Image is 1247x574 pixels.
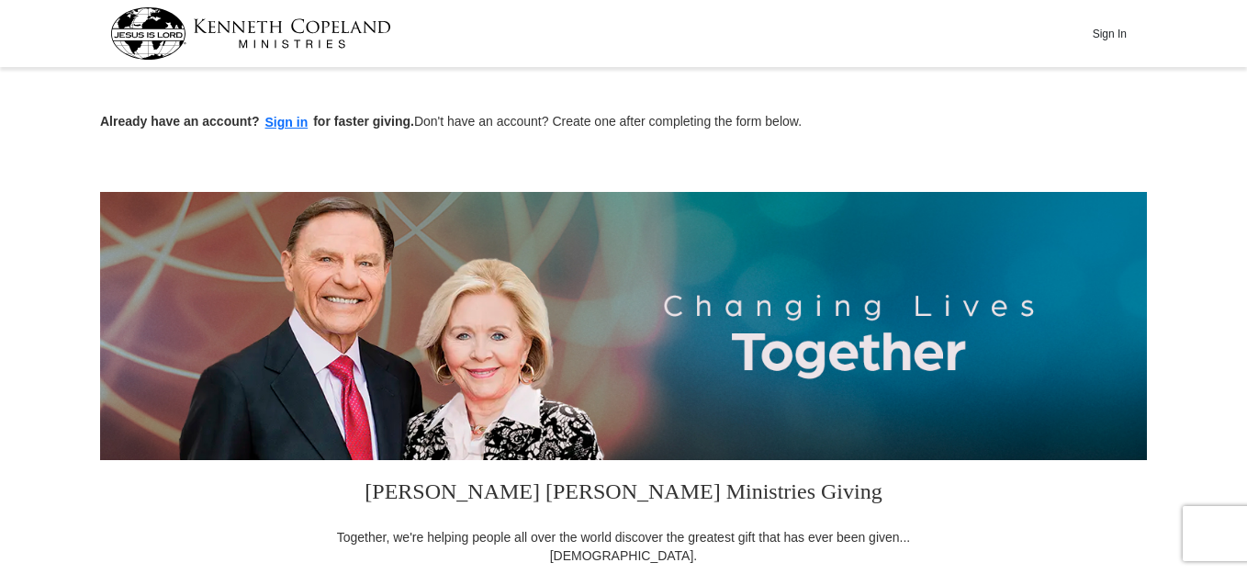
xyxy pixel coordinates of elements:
div: Together, we're helping people all over the world discover the greatest gift that has ever been g... [325,528,922,565]
button: Sign in [260,112,314,133]
p: Don't have an account? Create one after completing the form below. [100,112,1147,133]
button: Sign In [1082,19,1137,48]
img: kcm-header-logo.svg [110,7,391,60]
h3: [PERSON_NAME] [PERSON_NAME] Ministries Giving [325,460,922,528]
strong: Already have an account? for faster giving. [100,114,414,129]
